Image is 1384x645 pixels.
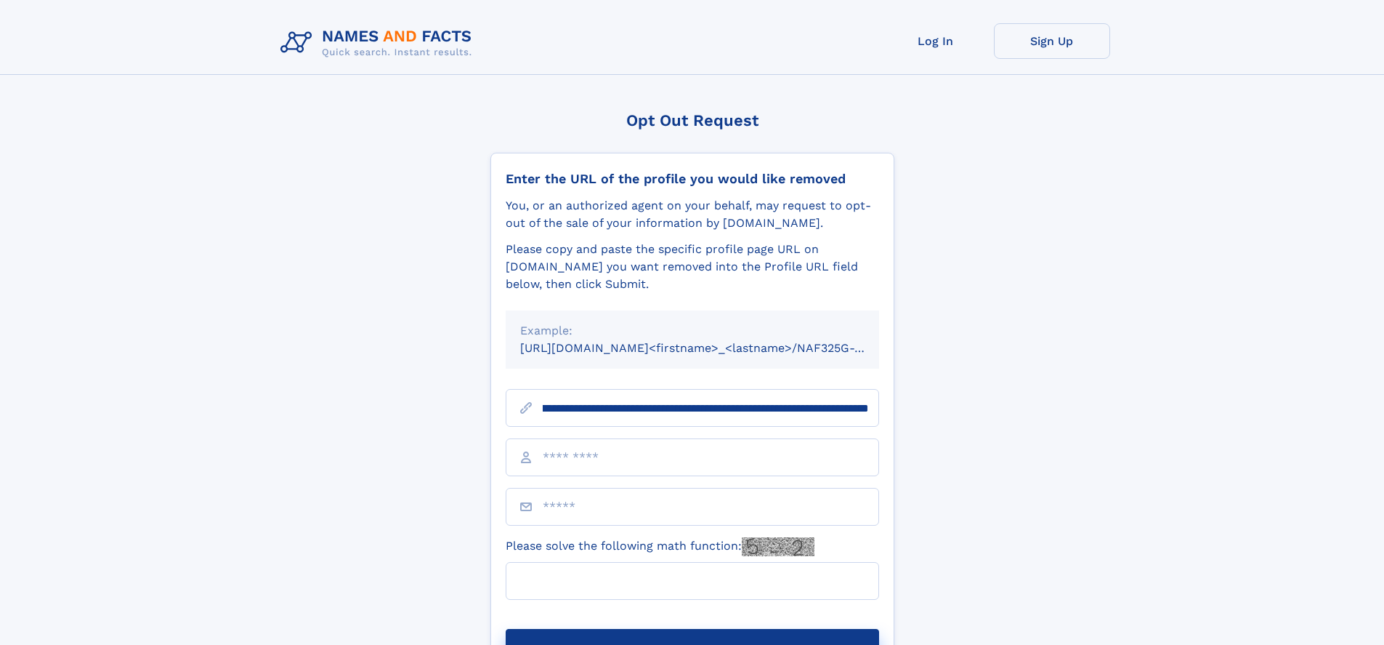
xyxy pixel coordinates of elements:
[878,23,994,59] a: Log In
[520,322,865,340] div: Example:
[506,171,879,187] div: Enter the URL of the profile you would like removed
[506,241,879,293] div: Please copy and paste the specific profile page URL on [DOMAIN_NAME] you want removed into the Pr...
[506,537,814,556] label: Please solve the following math function:
[506,197,879,232] div: You, or an authorized agent on your behalf, may request to opt-out of the sale of your informatio...
[275,23,484,63] img: Logo Names and Facts
[490,111,894,129] div: Opt Out Request
[994,23,1110,59] a: Sign Up
[520,341,907,355] small: [URL][DOMAIN_NAME]<firstname>_<lastname>/NAF325G-xxxxxxxx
